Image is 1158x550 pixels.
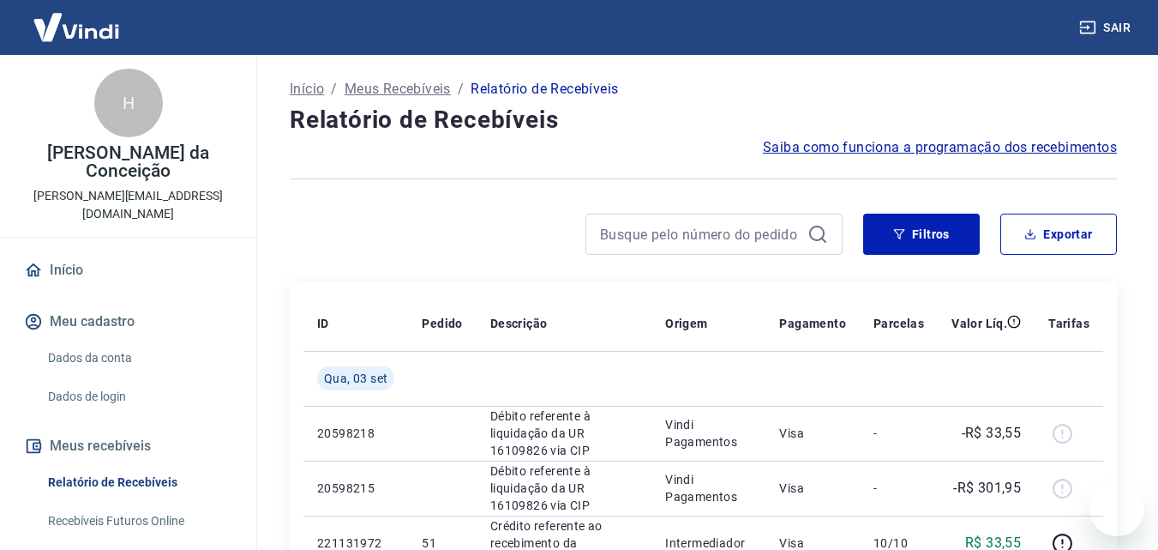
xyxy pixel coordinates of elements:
[14,144,243,180] p: [PERSON_NAME] da Conceição
[665,315,707,332] p: Origem
[94,69,163,137] div: H
[21,1,132,53] img: Vindi
[951,315,1007,332] p: Valor Líq.
[863,214,980,255] button: Filtros
[600,221,801,247] input: Busque pelo número do pedido
[953,478,1021,499] p: -R$ 301,95
[324,370,387,387] span: Qua, 03 set
[41,504,236,539] a: Recebíveis Futuros Online
[345,79,451,100] a: Meus Recebíveis
[779,480,846,497] p: Visa
[779,315,846,332] p: Pagamento
[1048,315,1089,332] p: Tarifas
[41,341,236,376] a: Dados da conta
[14,187,243,223] p: [PERSON_NAME][EMAIL_ADDRESS][DOMAIN_NAME]
[490,408,638,459] p: Débito referente à liquidação da UR 16109826 via CIP
[1000,214,1117,255] button: Exportar
[1089,481,1144,536] iframe: Botão para abrir a janela de mensagens
[490,462,638,514] p: Débito referente à liquidação da UR 16109826 via CIP
[873,425,924,442] p: -
[21,427,236,465] button: Meus recebíveis
[962,423,1022,444] p: -R$ 33,55
[779,425,846,442] p: Visa
[317,315,329,332] p: ID
[41,465,236,500] a: Relatório de Recebíveis
[290,79,324,100] a: Início
[665,471,752,505] p: Vindi Pagamentos
[873,480,924,497] p: -
[290,103,1117,137] h4: Relatório de Recebíveis
[490,315,548,332] p: Descrição
[471,79,618,100] p: Relatório de Recebíveis
[1076,12,1137,44] button: Sair
[317,425,394,442] p: 20598218
[873,315,924,332] p: Parcelas
[21,251,236,289] a: Início
[422,315,462,332] p: Pedido
[665,416,752,450] p: Vindi Pagamentos
[41,379,236,414] a: Dados de login
[458,79,464,100] p: /
[763,137,1117,158] a: Saiba como funciona a programação dos recebimentos
[21,303,236,341] button: Meu cadastro
[317,480,394,497] p: 20598215
[331,79,337,100] p: /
